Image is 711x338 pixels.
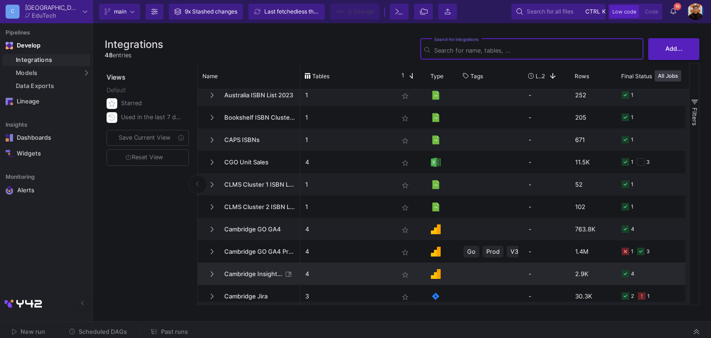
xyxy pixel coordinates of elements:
span: Cambridge Insights - GA4 [219,263,282,285]
mat-expansion-panel-header: Navigation iconDevelop [2,38,90,53]
div: - [523,263,570,285]
div: - [523,218,570,240]
span: Cambridge GO GA4 [219,218,295,240]
input: Search for name, tables, ... [434,47,639,54]
span: Last Used [536,73,542,80]
img: [Legacy] CSV [431,135,441,145]
p: 1 [305,84,388,106]
div: 4 [631,218,634,240]
mat-icon: star_border [400,180,411,191]
p: 1 [305,174,388,196]
span: Models [16,69,38,77]
div: 3 [646,241,650,263]
button: Code [642,5,661,18]
div: - [523,151,570,173]
div: 1 [631,174,633,196]
div: Widgets [17,150,77,157]
div: 30.3K [570,285,617,307]
div: 1.4M [570,240,617,263]
span: Go [467,241,476,263]
button: Low code [610,5,639,18]
a: Data Exports [2,80,90,92]
button: Add... [648,38,699,60]
span: Prod [486,241,500,263]
div: 2 [631,285,634,307]
button: 16 [665,4,682,20]
mat-icon: star_border [400,247,411,258]
img: [Legacy] CSV [431,113,441,122]
span: CAPS ISBNs [219,129,295,151]
span: 16 [674,3,681,10]
img: Google Analytics 4 [431,247,441,257]
p: 4 [305,151,388,173]
button: ctrlk [583,6,600,17]
button: Starred [105,96,191,110]
mat-icon: star_border [400,113,411,124]
span: Past runs [161,328,188,335]
a: Navigation iconLineage [2,94,90,109]
img: Navigation icon [6,150,13,157]
span: ctrl [585,6,600,17]
span: Tags [470,73,483,80]
mat-icon: star_border [400,224,411,236]
span: Rows [575,73,589,80]
div: C [6,5,20,19]
p: 1 [305,107,388,128]
span: Reset View [126,154,163,161]
span: 48 [105,52,113,59]
mat-icon: star_border [400,135,411,146]
img: Jira [431,291,441,301]
span: Cambridge Jira [219,285,295,307]
div: EduTech [32,13,56,19]
span: Filters [691,108,698,126]
mat-icon: star_border [400,157,411,169]
span: main [114,5,127,19]
span: Tables [312,73,329,80]
div: Used in the last 7 days [121,110,183,124]
span: 1 [398,72,404,80]
button: Last fetchedless than a minute ago [248,4,325,20]
div: 1 [631,196,633,218]
button: Search for all filesctrlk [511,4,605,20]
p: 1 [305,196,388,218]
span: 2 [542,73,545,80]
div: 3 [646,151,650,173]
div: - [523,128,570,151]
p: 4 [305,218,388,240]
span: New run [20,328,45,335]
button: Save Current View [107,130,189,146]
div: [GEOGRAPHIC_DATA] [25,5,79,11]
div: Starred [121,96,183,110]
div: 1 [631,107,633,128]
span: less than a minute ago [297,8,355,15]
div: 102 [570,196,617,218]
button: main [99,4,140,20]
div: 1 [631,84,633,106]
div: Lineage [17,98,77,105]
span: k [602,6,606,17]
mat-icon: star_border [400,202,411,213]
a: Navigation iconDashboards [2,130,90,145]
div: 52 [570,173,617,196]
div: 671 [570,128,617,151]
div: Data Exports [16,82,88,90]
mat-icon: star_border [400,291,411,303]
h3: Integrations [105,38,163,50]
div: - [523,106,570,128]
div: Dashboards [17,134,77,142]
span: Search for all files [527,5,573,19]
img: [Legacy] Excel [431,157,441,167]
img: Navigation icon [6,42,13,49]
div: Develop [17,42,31,49]
span: Cambridge GO GA4 Prod [219,241,295,263]
span: V3 [510,241,518,263]
img: [Legacy] CSV [431,202,441,212]
div: entries [105,51,163,60]
span: Low code [612,8,636,15]
span: Code [645,8,658,15]
div: - [523,240,570,263]
span: Australia ISBN List 2023 [219,84,295,106]
div: Final Status [621,65,697,87]
button: Reset View [107,149,189,166]
div: - [523,84,570,106]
